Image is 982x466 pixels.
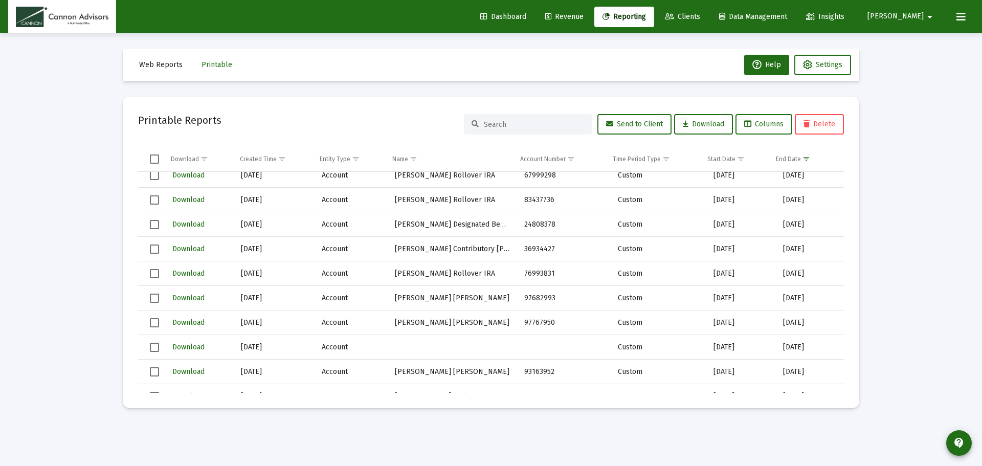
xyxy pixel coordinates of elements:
td: Custom [611,188,706,212]
td: Account [315,163,388,188]
td: [DATE] [776,261,844,286]
div: Download [171,155,199,163]
td: Account [315,286,388,310]
span: Download [172,392,205,401]
td: [DATE] [776,310,844,335]
td: 24808378 [517,212,611,237]
button: Download [674,114,733,135]
td: Account [315,188,388,212]
td: Custom [611,261,706,286]
td: [PERSON_NAME] Designated Bene Plan [388,212,517,237]
button: Download [171,192,206,207]
span: Send to Client [606,120,663,128]
td: 93163952 [517,360,611,384]
td: [PERSON_NAME] Rollover IRA [388,188,517,212]
button: Download [171,340,206,354]
td: [DATE] [776,163,844,188]
span: [PERSON_NAME] [867,12,924,21]
span: Data Management [719,12,787,21]
span: Reporting [602,12,646,21]
td: [DATE] [706,212,776,237]
td: [DATE] [706,335,776,360]
td: [PERSON_NAME] Rollover IRA [388,261,517,286]
div: Entity Type [320,155,350,163]
td: 67999298 [517,163,611,188]
td: [DATE] [706,286,776,310]
td: Column Account Number [513,147,606,171]
td: [DATE] [234,360,315,384]
mat-icon: contact_support [953,437,965,449]
td: [PERSON_NAME] [PERSON_NAME] [388,286,517,310]
button: Help [744,55,789,75]
div: Start Date [707,155,735,163]
td: [DATE] [706,384,776,409]
div: Select row [150,294,159,303]
button: [PERSON_NAME] [855,6,948,27]
td: [DATE] [776,335,844,360]
span: Revenue [545,12,584,21]
span: Download [172,318,205,327]
td: [DATE] [776,212,844,237]
td: [DATE] [234,335,315,360]
button: Download [171,168,206,183]
span: Show filter options for column 'Created Time' [278,155,286,163]
td: Column Name [385,147,513,171]
a: Dashboard [472,7,534,27]
span: Show filter options for column 'Start Date' [737,155,745,163]
span: Clients [665,12,700,21]
div: Select row [150,343,159,352]
td: Custom [611,335,706,360]
td: Account [315,360,388,384]
button: Download [171,315,206,330]
button: Settings [794,55,851,75]
td: [DATE] [706,360,776,384]
div: Select row [150,245,159,254]
td: [PERSON_NAME] Contributory [PERSON_NAME] [388,237,517,261]
span: Printable [202,60,232,69]
button: Download [171,364,206,379]
span: Download [683,120,724,128]
div: Select all [150,154,159,164]
td: Column Created Time [233,147,313,171]
span: Show filter options for column 'Account Number' [567,155,575,163]
td: Custom [611,360,706,384]
button: Download [171,266,206,281]
span: Show filter options for column 'Name' [410,155,417,163]
td: 97767950 [517,310,611,335]
td: Account [315,237,388,261]
span: Show filter options for column 'Download' [200,155,208,163]
td: [DATE] [234,286,315,310]
td: [DATE] [234,261,315,286]
td: [DATE] [706,237,776,261]
td: [DATE] [706,261,776,286]
td: Custom [611,310,706,335]
a: Data Management [711,7,795,27]
td: [DATE] [234,163,315,188]
div: Select row [150,220,159,229]
span: Dashboard [480,12,526,21]
a: Reporting [594,7,654,27]
button: Delete [795,114,844,135]
td: [DATE] [234,212,315,237]
td: [DATE] [706,163,776,188]
a: Revenue [537,7,592,27]
button: Download [171,241,206,256]
div: Select row [150,195,159,205]
button: Download [171,389,206,404]
span: Web Reports [139,60,183,69]
span: Insights [806,12,844,21]
span: Help [752,60,781,69]
div: End Date [776,155,801,163]
div: Select row [150,367,159,376]
span: Show filter options for column 'Time Period Type' [662,155,670,163]
div: Account Number [520,155,566,163]
div: Select row [150,171,159,180]
input: Search [484,120,584,129]
span: Show filter options for column 'Entity Type' [352,155,360,163]
td: Account [315,261,388,286]
a: Insights [798,7,853,27]
span: Download [172,294,205,302]
td: Account [315,335,388,360]
td: [DATE] [234,310,315,335]
span: Download [172,245,205,253]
